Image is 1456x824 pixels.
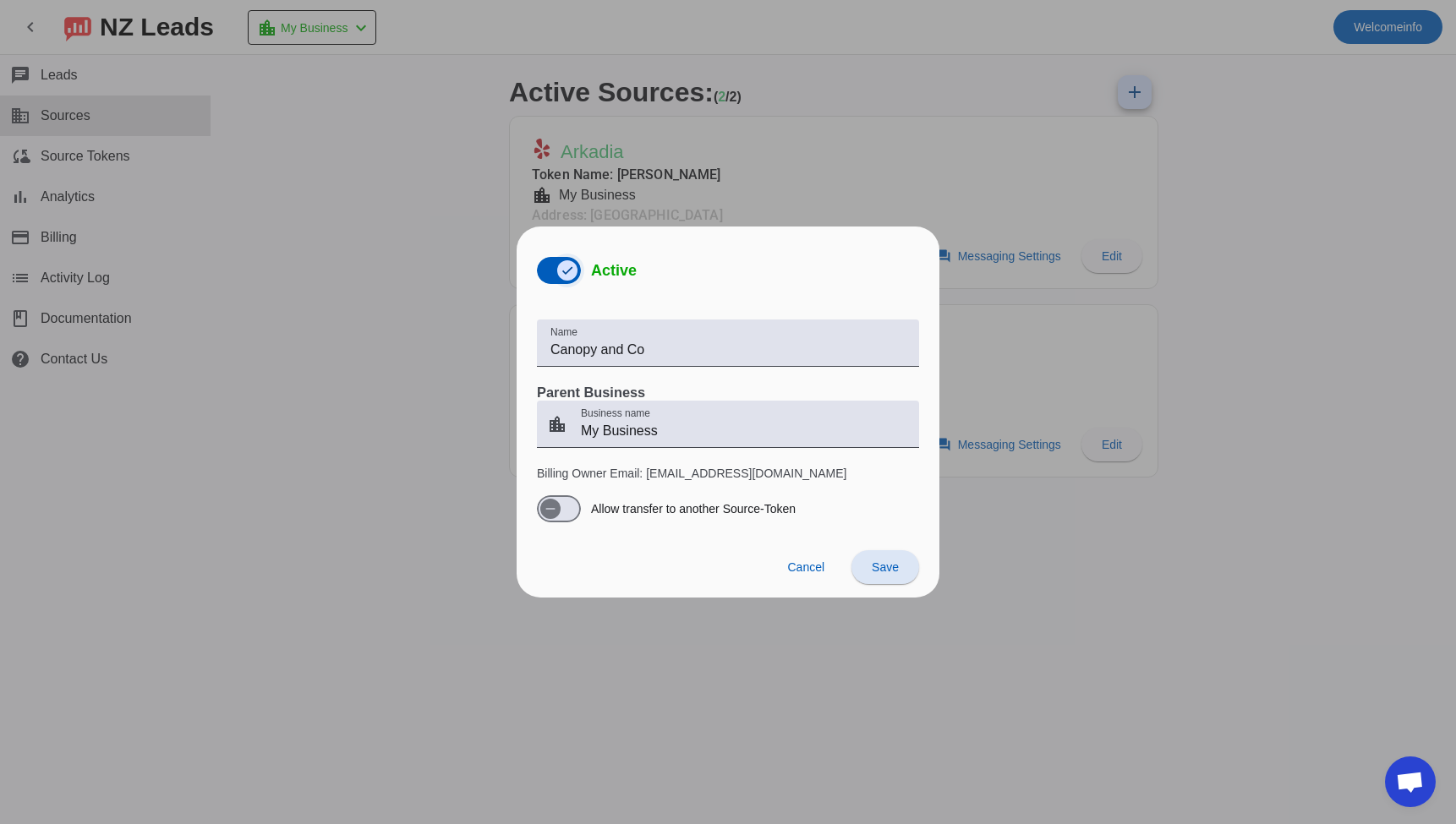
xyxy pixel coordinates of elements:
div: Open chat [1385,756,1436,807]
p: Billing Owner Email: [EMAIL_ADDRESS][DOMAIN_NAME] [537,465,919,482]
h3: Parent Business [537,384,919,401]
span: Cancel [787,560,824,574]
label: Allow transfer to another Source-Token [588,500,796,517]
mat-icon: location_city [537,414,577,434]
mat-label: Name [550,327,577,338]
span: Save [872,560,899,574]
mat-label: Business name [581,408,650,419]
button: Cancel [774,550,838,584]
button: Save [851,550,919,584]
span: Active [591,262,637,279]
